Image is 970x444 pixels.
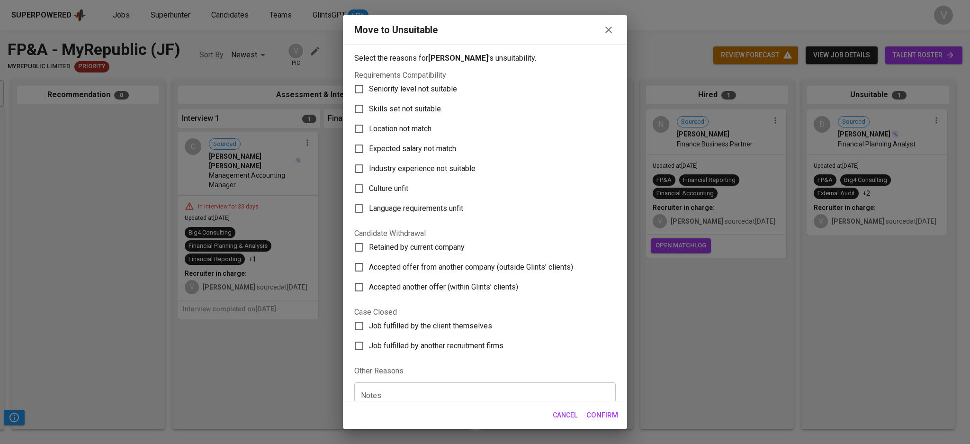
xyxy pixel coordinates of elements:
legend: Requirements Compatibility [354,72,446,79]
legend: Case Closed [354,308,397,316]
span: Retained by current company [369,242,465,253]
span: Accepted another offer (within Glints' clients) [369,281,518,293]
span: Location not match [369,123,431,135]
span: Language requirements unfit [369,203,463,214]
span: Seniority level not suitable [369,83,457,95]
legend: Other Reasons [354,360,616,382]
span: Skills set not suitable [369,103,441,115]
span: Culture unfit [369,183,408,194]
div: Move to Unsuitable [354,23,438,37]
span: Industry experience not suitable [369,163,476,174]
button: Confirm [581,405,623,425]
b: [PERSON_NAME] [428,54,488,63]
span: Confirm [586,409,618,421]
span: Accepted offer from another company (outside Glints' clients) [369,262,573,273]
span: Expected salary not match [369,143,456,154]
span: Cancel [553,409,577,421]
button: Cancel [549,407,581,424]
legend: Candidate Withdrawal [354,230,426,237]
span: Job fulfilled by the client themselves [369,320,492,332]
p: Select the reasons for 's unsuitability. [354,53,616,64]
span: Job fulfilled by another recruitment firms [369,340,503,352]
